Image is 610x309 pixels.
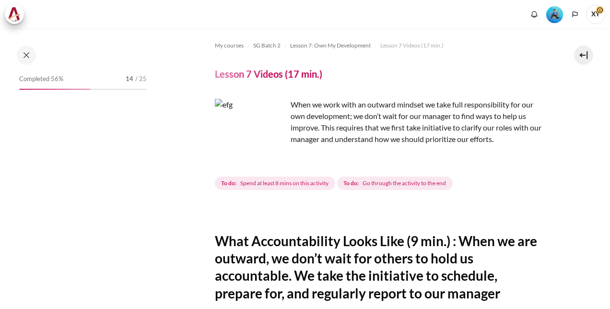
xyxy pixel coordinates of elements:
button: Languages [568,7,582,22]
a: Lesson 7 Videos (17 min.) [380,40,444,51]
img: Level #3 [546,6,563,23]
a: My courses [215,40,244,51]
strong: To do: [343,179,359,188]
span: XY [586,5,605,24]
div: Show notification window with no new notifications [527,7,541,22]
nav: Navigation bar [215,38,542,53]
span: Completed 56% [19,74,63,84]
a: Level #3 [542,5,567,23]
div: Level #3 [546,5,563,23]
a: SG Batch 2 [253,40,281,51]
a: User menu [586,5,605,24]
span: / 25 [135,74,147,84]
a: Lesson 7: Own My Development [290,40,371,51]
a: Architeck Architeck [5,5,29,24]
span: Lesson 7: Own My Development [290,41,371,50]
p: When we work with an outward mindset we take full responsibility for our own development; we don’... [215,99,542,145]
h2: What Accountability Looks Like (9 min.) : When we are outward, we don’t wait for others to hold u... [215,232,542,302]
span: Lesson 7 Videos (17 min.) [380,41,444,50]
strong: To do: [221,179,236,188]
span: SG Batch 2 [253,41,281,50]
span: Spend at least 8 mins on this activity [240,179,328,188]
span: 14 [126,74,133,84]
h4: Lesson 7 Videos (17 min.) [215,68,322,80]
span: Go through the activity to the end [363,179,446,188]
span: My courses [215,41,244,50]
div: 56% [19,89,91,90]
div: Completion requirements for Lesson 7 Videos (17 min.) [215,175,455,192]
img: Architeck [8,7,21,22]
img: efg [215,99,287,171]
